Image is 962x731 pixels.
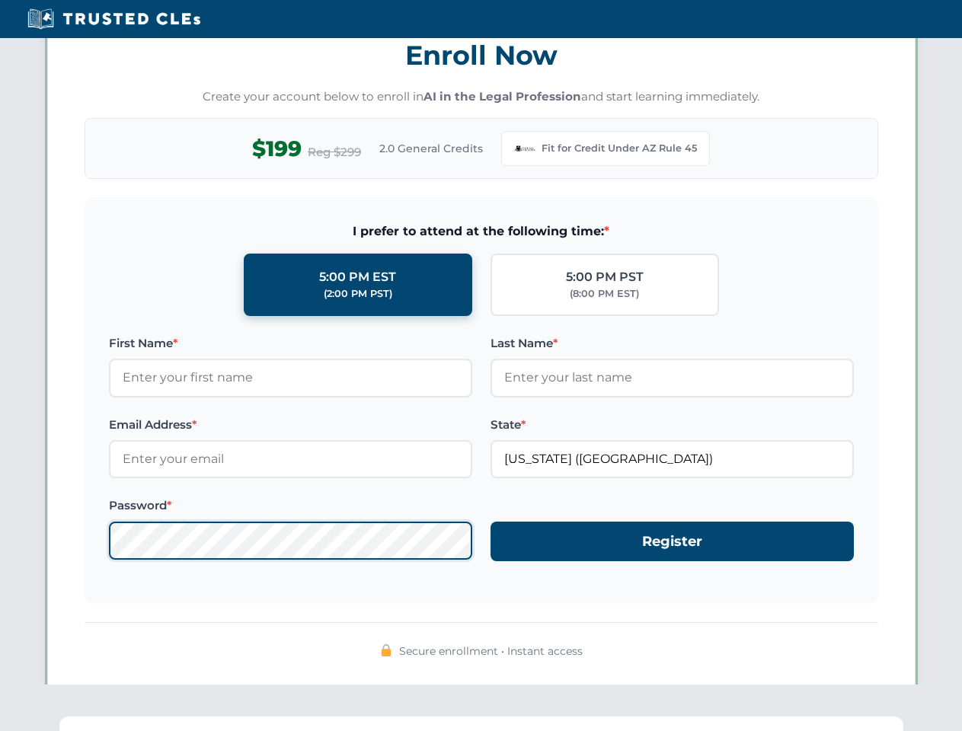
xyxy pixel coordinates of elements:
div: (8:00 PM EST) [570,286,639,302]
img: Trusted CLEs [23,8,205,30]
span: Reg $299 [308,143,361,161]
p: Create your account below to enroll in and start learning immediately. [85,88,878,106]
span: I prefer to attend at the following time: [109,222,854,241]
label: Email Address [109,416,472,434]
label: State [491,416,854,434]
input: Enter your first name [109,359,472,397]
img: 🔒 [380,644,392,656]
h3: Enroll Now [85,31,878,79]
button: Register [491,522,854,562]
div: (2:00 PM PST) [324,286,392,302]
span: Secure enrollment • Instant access [399,643,583,659]
img: Arizona Bar [514,138,535,159]
span: 2.0 General Credits [379,140,483,157]
span: $199 [252,132,302,166]
div: 5:00 PM EST [319,267,396,287]
strong: AI in the Legal Profession [423,89,581,104]
label: First Name [109,334,472,353]
label: Password [109,496,472,515]
input: Arizona (AZ) [491,440,854,478]
div: 5:00 PM PST [566,267,644,287]
span: Fit for Credit Under AZ Rule 45 [542,141,697,156]
label: Last Name [491,334,854,353]
input: Enter your email [109,440,472,478]
input: Enter your last name [491,359,854,397]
